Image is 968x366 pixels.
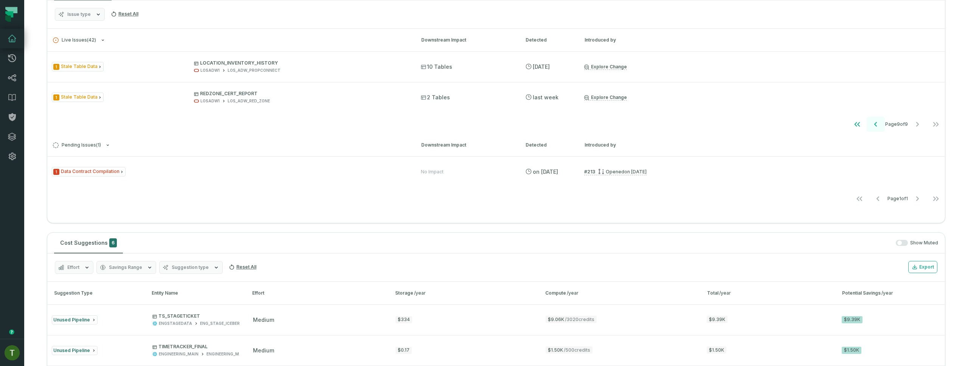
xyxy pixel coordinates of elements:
span: medium [253,317,274,323]
span: $1.50K [546,346,593,354]
div: Potential Savings [842,290,941,297]
relative-time: Sep 24, 2025, 10:34 PM GMT+3 [533,63,550,70]
span: /year [881,290,893,296]
div: LOSADW1 [200,98,220,104]
button: Reset All [226,261,259,273]
button: Go to next page [908,191,926,206]
button: Go to previous page [869,191,887,206]
div: No Impact [421,169,444,175]
p: TS_STAGETICKET [152,313,243,319]
button: Unused PipelineTS_STAGETICKETENGSTAGEDATAENG_STAGE_ICEBERGmedium$334$9.06K/3020credits$9.39K$9.39K [47,304,945,335]
p: TIMETRACKER_FINAL [152,344,266,350]
button: Suggestion type [159,261,223,274]
span: /year [719,290,731,296]
p: LOCATION_INVENTORY_HISTORY [194,60,407,66]
relative-time: Aug 7, 2025, 12:52 AM GMT+3 [533,168,558,175]
span: /year [414,290,426,296]
div: LOS_ADW_RED_ZONE [228,98,270,104]
span: medium [253,347,274,354]
div: $9.39K [842,316,863,323]
span: Issue Type [52,93,104,102]
a: Explore Change [584,64,627,70]
div: Pending Issues(1) [47,156,945,208]
span: Savings Range [109,264,142,270]
span: 10 Tables [421,63,452,71]
span: Unused Pipeline [53,347,90,353]
div: Introduced by [585,37,653,43]
div: Effort [252,290,382,297]
div: $0.17 [396,347,412,354]
button: Live Issues(42) [53,37,408,43]
div: Downstream Impact [421,142,512,148]
button: Go to previous page [867,117,885,132]
nav: pagination [47,117,945,132]
span: Suggestion type [172,264,209,270]
a: Explore Change [584,94,627,100]
button: Issue type [55,8,105,21]
div: Entity Name [152,290,239,297]
button: Go to next page [908,117,926,132]
div: ENGINEERING_MAIN_OUTPUT [206,351,266,357]
div: Tooltip anchor [8,329,15,335]
div: ENGINEERING_MAIN [159,351,199,357]
ul: Page 9 of 9 [848,117,945,132]
span: / 500 credits [564,347,590,353]
button: Go to last page [927,191,945,206]
span: 2 Tables [421,94,450,101]
p: REDZONE_CERT_REPORT [194,91,407,97]
span: / 3020 credits [565,317,594,322]
div: Detected [526,37,571,43]
relative-time: Sep 23, 2025, 9:32 PM GMT+3 [533,94,558,100]
button: Savings Range [96,261,156,274]
div: ENG_STAGE_ICEBERG [200,321,243,326]
button: Pending Issues(1) [53,142,408,148]
button: Reset All [108,8,141,20]
div: Storage [395,290,532,297]
span: Issue Type [52,62,104,71]
span: 6 [109,238,117,247]
span: Live Issues ( 42 ) [53,37,96,43]
a: #213Opened[DATE] 10:03:31 PM [584,168,647,175]
button: Cost Suggestions [54,233,123,253]
img: avatar of Tomer Galun [5,345,20,360]
relative-time: Aug 6, 2025, 10:03 PM GMT+3 [624,169,647,175]
div: Suggestion Type [51,290,138,297]
button: Effort [55,261,93,274]
span: Effort [67,264,79,270]
button: Go to first page [850,191,869,206]
button: Go to last page [927,117,945,132]
button: Unused PipelineTIMETRACKER_FINALENGINEERING_MAINENGINEERING_MAIN_OUTPUTmedium$0.17$1.50K/500credi... [47,335,945,365]
div: $334 [396,316,412,323]
div: Compute [545,290,693,297]
div: Total [707,290,829,297]
div: LOS_ADW_PROPCONNECT [228,68,281,73]
span: Severity [53,169,59,175]
div: Opened [598,169,647,175]
span: Severity [53,64,59,70]
div: Show Muted [126,240,938,246]
div: Introduced by [585,142,653,148]
span: Severity [53,94,59,100]
button: Export [908,261,937,273]
div: LOSADW1 [200,68,220,73]
span: Pending Issues ( 1 ) [53,142,101,148]
div: Detected [526,142,571,148]
span: Issue Type [52,167,126,176]
ul: Page 1 of 1 [850,191,945,206]
span: $9.39K [707,316,728,323]
nav: pagination [47,191,945,206]
span: /year [567,290,579,296]
button: Go to first page [848,117,866,132]
span: Issue type [67,11,91,17]
div: ENGSTAGEDATA [159,321,192,326]
span: $9.06K [546,316,597,323]
span: Unused Pipeline [53,317,90,323]
div: $1.50K [842,347,861,354]
div: Live Issues(42) [47,51,945,133]
span: $1.50K [707,346,726,354]
div: Downstream Impact [421,37,512,43]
